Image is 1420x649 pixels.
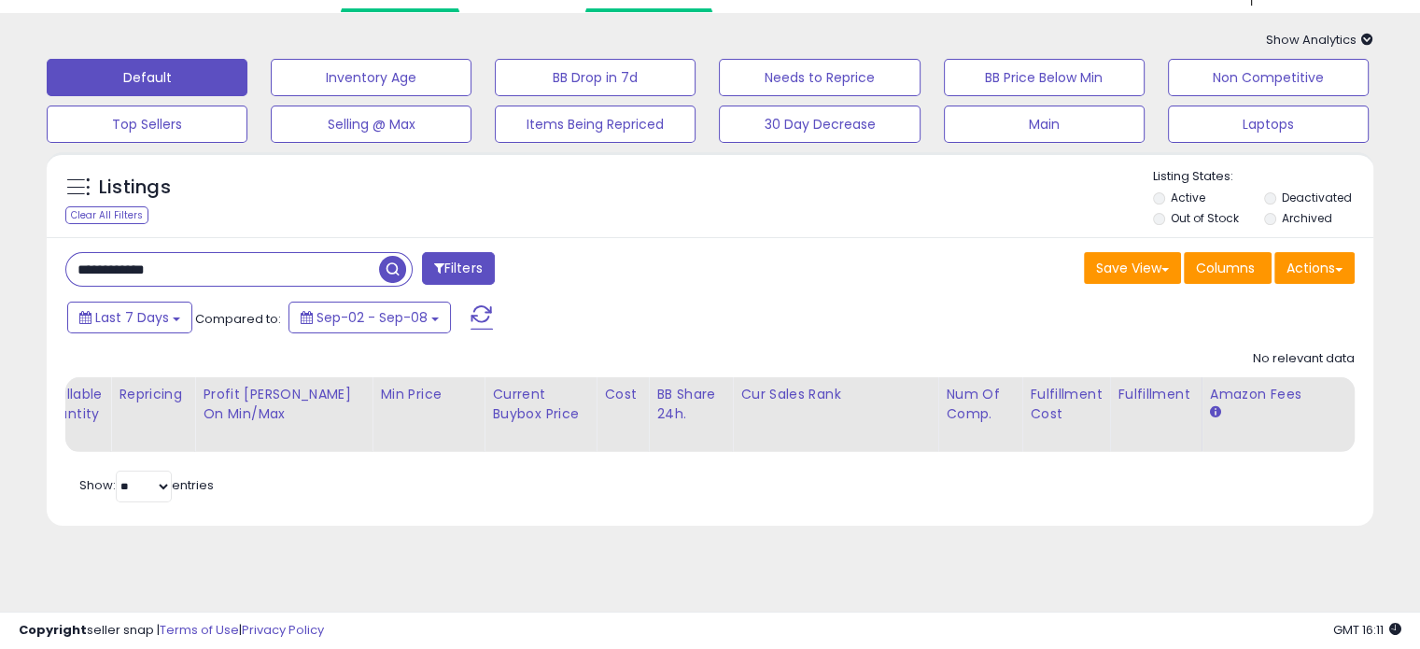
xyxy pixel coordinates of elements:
[288,302,451,333] button: Sep-02 - Sep-08
[944,106,1145,143] button: Main
[1274,252,1355,284] button: Actions
[1210,404,1221,421] small: Amazon Fees.
[47,59,247,96] button: Default
[1253,350,1355,368] div: No relevant data
[203,385,364,424] div: Profit [PERSON_NAME] on Min/Max
[160,621,239,639] a: Terms of Use
[719,106,920,143] button: 30 Day Decrease
[495,106,696,143] button: Items Being Repriced
[1118,385,1193,404] div: Fulfillment
[1333,621,1401,639] span: 2025-09-16 16:11 GMT
[1171,190,1205,205] label: Active
[67,302,192,333] button: Last 7 Days
[1084,252,1181,284] button: Save View
[656,385,724,424] div: BB Share 24h.
[740,385,930,404] div: Cur Sales Rank
[271,106,471,143] button: Selling @ Max
[242,621,324,639] a: Privacy Policy
[719,59,920,96] button: Needs to Reprice
[495,59,696,96] button: BB Drop in 7d
[422,252,495,285] button: Filters
[79,476,214,494] span: Show: entries
[380,385,476,404] div: Min Price
[316,308,428,327] span: Sep-02 - Sep-08
[195,377,373,452] th: The percentage added to the cost of goods (COGS) that forms the calculator for Min & Max prices.
[65,206,148,224] div: Clear All Filters
[1168,59,1369,96] button: Non Competitive
[119,385,187,404] div: Repricing
[1281,210,1331,226] label: Archived
[95,308,169,327] span: Last 7 Days
[1171,210,1239,226] label: Out of Stock
[19,622,324,640] div: seller snap | |
[1266,31,1373,49] span: Show Analytics
[1153,168,1373,186] p: Listing States:
[1030,385,1102,424] div: Fulfillment Cost
[944,59,1145,96] button: BB Price Below Min
[99,175,171,201] h5: Listings
[271,59,471,96] button: Inventory Age
[19,621,87,639] strong: Copyright
[946,385,1014,424] div: Num of Comp.
[195,310,281,328] span: Compared to:
[38,385,103,424] div: Fulfillable Quantity
[492,385,588,424] div: Current Buybox Price
[1281,190,1351,205] label: Deactivated
[1168,106,1369,143] button: Laptops
[1210,385,1371,404] div: Amazon Fees
[1196,259,1255,277] span: Columns
[604,385,640,404] div: Cost
[47,106,247,143] button: Top Sellers
[1184,252,1272,284] button: Columns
